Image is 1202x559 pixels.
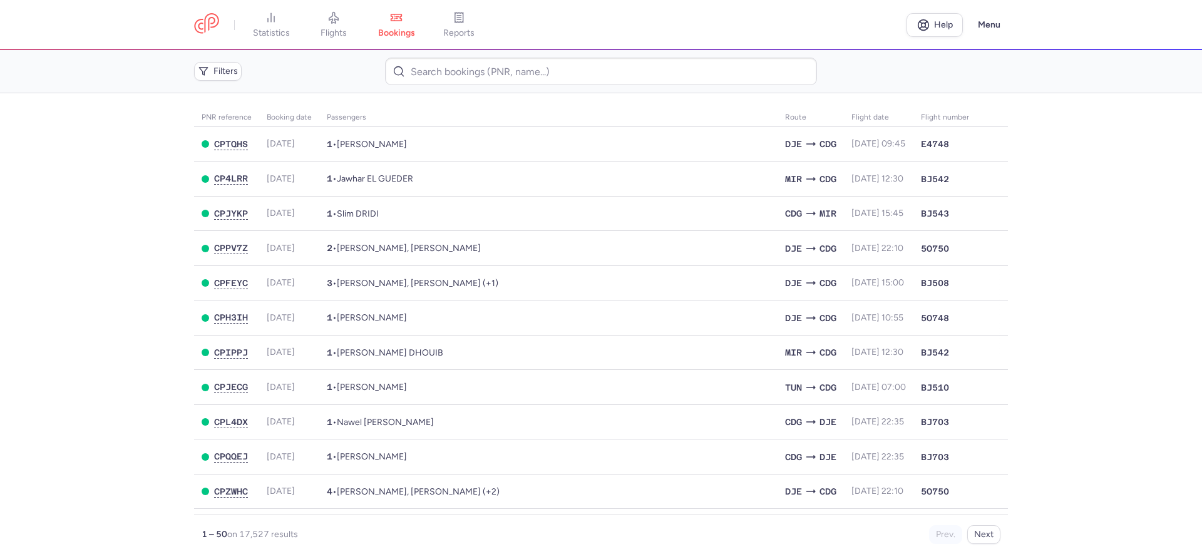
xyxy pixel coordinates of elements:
[259,108,319,127] th: Booking date
[819,137,836,151] span: CDG
[214,451,248,462] button: CPQQEJ
[327,347,332,357] span: 1
[934,20,953,29] span: Help
[227,529,298,540] span: on 17,527 results
[267,486,295,496] span: [DATE]
[785,450,802,464] span: CDG
[319,108,778,127] th: Passengers
[443,28,475,39] span: reports
[267,173,295,184] span: [DATE]
[970,13,1008,37] button: Menu
[913,108,977,127] th: Flight number
[337,312,407,323] span: Wassila TEBIB
[214,173,248,184] button: CP4LRR
[337,243,481,254] span: Nabil BOUCHADAK, Feyrielle BOUCHADAK
[921,451,949,463] span: BJ703
[267,382,295,392] span: [DATE]
[385,58,816,85] input: Search bookings (PNR, name...)
[851,173,903,184] span: [DATE] 12:30
[851,312,903,323] span: [DATE] 10:55
[321,28,347,39] span: flights
[240,11,302,39] a: statistics
[194,13,219,36] a: CitizenPlane red outlined logo
[428,11,490,39] a: reports
[337,208,379,219] span: Slim DRIDI
[214,382,248,392] button: CPJECG
[327,243,332,253] span: 2
[327,173,413,184] span: •
[267,451,295,462] span: [DATE]
[851,382,906,392] span: [DATE] 07:00
[214,417,248,428] button: CPL4DX
[785,381,802,394] span: TUN
[327,312,407,323] span: •
[327,451,332,461] span: 1
[214,347,248,357] span: CPIPPJ
[337,347,443,358] span: Bader DHOUIB
[327,417,332,427] span: 1
[337,173,413,184] span: Jawhar EL GUEDER
[214,312,248,323] button: CPH3IH
[819,415,836,429] span: DJE
[337,417,434,428] span: Nawel ZINE ELABIDINE
[921,381,949,394] span: BJ510
[851,243,903,254] span: [DATE] 22:10
[785,485,802,498] span: DJE
[851,416,904,427] span: [DATE] 22:35
[267,277,295,288] span: [DATE]
[213,66,238,76] span: Filters
[194,108,259,127] th: PNR reference
[214,243,248,253] span: CPPV7Z
[921,277,949,289] span: BJ508
[214,139,248,149] span: CPTQHS
[785,137,802,151] span: DJE
[327,451,407,462] span: •
[214,486,248,497] button: CPZWHC
[778,108,844,127] th: Route
[267,243,295,254] span: [DATE]
[785,415,802,429] span: CDG
[967,525,1000,544] button: Next
[337,278,498,289] span: Gilles ZIMMERMANN, Magali ZIMMERMANN, Bianca ZIMMERMANN
[921,416,949,428] span: BJ703
[214,208,248,218] span: CPJYKP
[214,486,248,496] span: CPZWHC
[819,450,836,464] span: DJE
[785,276,802,290] span: DJE
[844,108,913,127] th: flight date
[214,278,248,289] button: CPFEYC
[851,138,905,149] span: [DATE] 09:45
[819,485,836,498] span: CDG
[819,242,836,255] span: CDG
[819,172,836,186] span: CDG
[327,173,332,183] span: 1
[327,347,443,358] span: •
[327,243,481,254] span: •
[337,451,407,462] span: Leila KSIKSI
[907,13,963,37] a: Help
[851,486,903,496] span: [DATE] 22:10
[337,139,407,150] span: Rayane KESSIR
[327,312,332,322] span: 1
[929,525,962,544] button: Prev.
[378,28,415,39] span: bookings
[327,382,332,392] span: 1
[921,207,949,220] span: BJ543
[327,486,332,496] span: 4
[214,208,248,219] button: CPJYKP
[851,347,903,357] span: [DATE] 12:30
[214,173,248,183] span: CP4LRR
[253,28,290,39] span: statistics
[267,208,295,218] span: [DATE]
[327,208,379,219] span: •
[819,207,836,220] span: MIR
[337,382,407,392] span: Youssef ZAHMOUL
[921,242,949,255] span: 5O750
[267,416,295,427] span: [DATE]
[327,382,407,392] span: •
[214,139,248,150] button: CPTQHS
[327,278,332,288] span: 3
